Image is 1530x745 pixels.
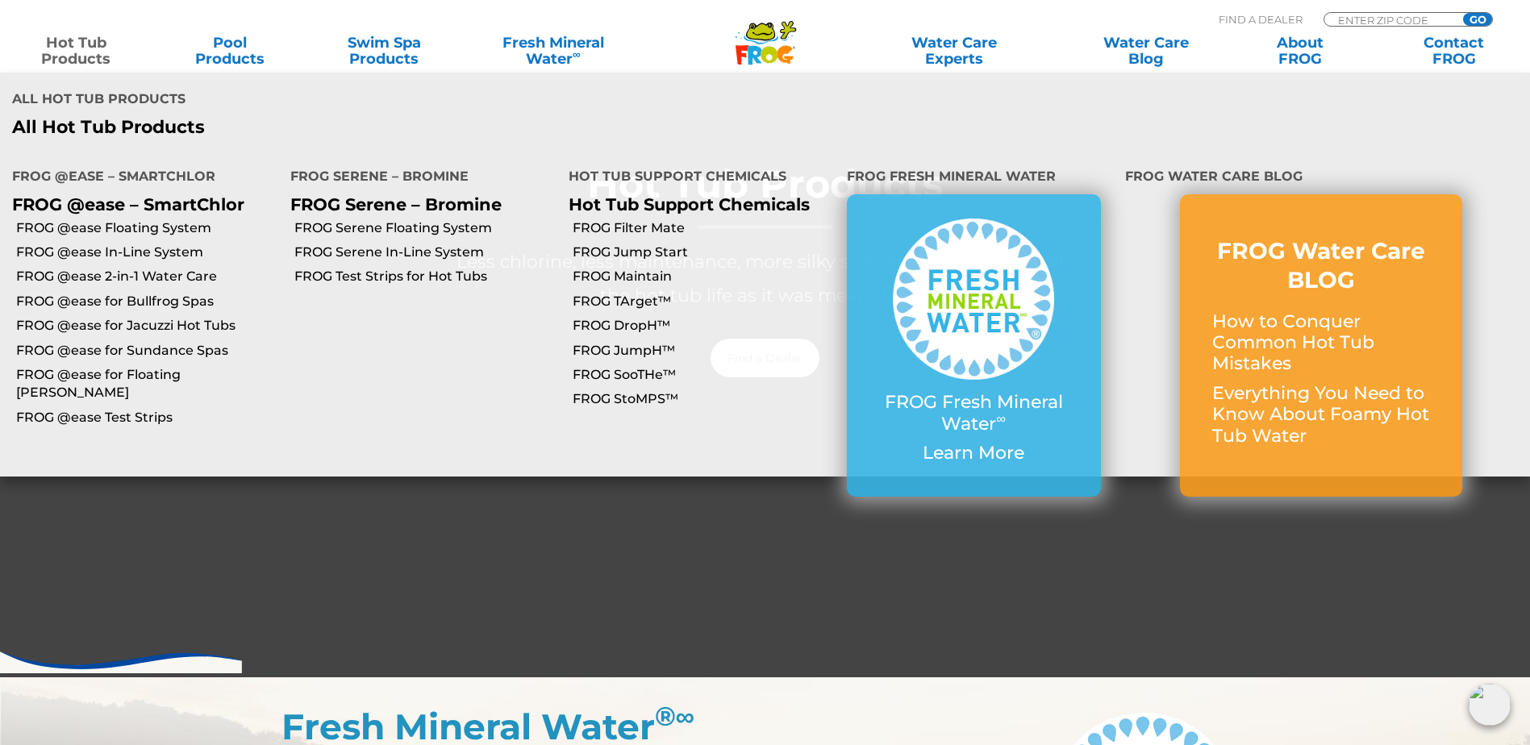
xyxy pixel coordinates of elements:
a: FROG JumpH™ [573,342,835,360]
a: FROG @ease for Bullfrog Spas [16,293,278,310]
input: Zip Code Form [1336,13,1445,27]
a: FROG TArget™ [573,293,835,310]
sup: ∞ [996,410,1006,427]
a: FROG Jump Start [573,243,835,261]
a: Hot Tub Support Chemicals [569,194,810,214]
p: Find A Dealer [1219,12,1303,27]
p: Everything You Need to Know About Foamy Hot Tub Water [1212,383,1430,447]
p: FROG @ease – SmartChlor [12,194,266,214]
a: FROG Serene In-Line System [294,243,557,261]
a: Water CareExperts [857,35,1052,67]
sup: ® [655,700,695,732]
a: Swim SpaProducts [324,35,444,67]
h4: All Hot Tub Products [12,85,753,117]
a: FROG @ease 2-in-1 Water Care [16,268,278,285]
a: All Hot Tub Products [12,117,753,138]
a: PoolProducts [170,35,290,67]
h4: FROG @ease – SmartChlor [12,162,266,194]
sup: ∞ [573,48,581,60]
a: FROG @ease Test Strips [16,409,278,427]
a: Fresh MineralWater∞ [478,35,628,67]
a: AboutFROG [1240,35,1360,67]
a: FROG Test Strips for Hot Tubs [294,268,557,285]
h4: FROG Fresh Mineral Water [847,162,1101,194]
a: FROG SooTHe™ [573,366,835,384]
h4: FROG Serene – Bromine [290,162,544,194]
h4: Hot Tub Support Chemicals [569,162,823,194]
a: FROG Filter Mate [573,219,835,237]
a: Hot TubProducts [16,35,136,67]
a: FROG Serene Floating System [294,219,557,237]
a: FROG @ease for Jacuzzi Hot Tubs [16,317,278,335]
h3: FROG Water Care BLOG [1212,236,1430,295]
a: FROG @ease for Sundance Spas [16,342,278,360]
a: Water CareBlog [1086,35,1206,67]
a: FROG Water Care BLOG How to Conquer Common Hot Tub Mistakes Everything You Need to Know About Foa... [1212,236,1430,455]
a: FROG StoMPS™ [573,390,835,408]
a: FROG @ease In-Line System [16,243,278,261]
em: ∞ [676,700,695,732]
a: FROG @ease Floating System [16,219,278,237]
img: openIcon [1469,684,1511,726]
p: How to Conquer Common Hot Tub Mistakes [1212,311,1430,375]
a: FROG DropH™ [573,317,835,335]
input: GO [1463,13,1492,26]
p: FROG Serene – Bromine [290,194,544,214]
a: ContactFROG [1394,35,1514,67]
a: FROG @ease for Floating [PERSON_NAME] [16,366,278,402]
a: FROG Fresh Mineral Water∞ Learn More [879,219,1069,472]
a: FROG Maintain [573,268,835,285]
p: Learn More [879,443,1069,464]
h4: FROG Water Care Blog [1125,162,1518,194]
p: FROG Fresh Mineral Water [879,392,1069,435]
